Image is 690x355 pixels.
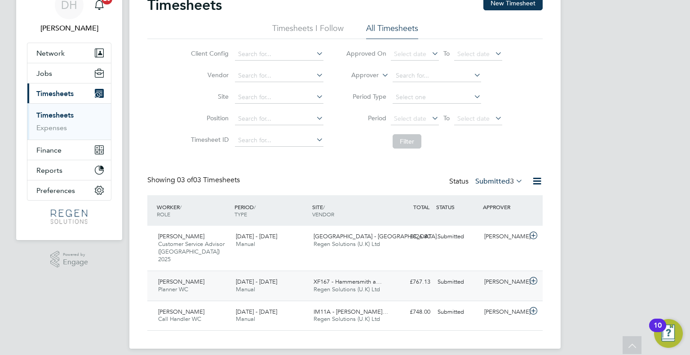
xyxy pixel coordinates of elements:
button: Preferences [27,180,111,200]
span: [PERSON_NAME] [158,308,204,316]
span: ROLE [157,210,170,218]
li: All Timesheets [366,23,418,39]
span: / [254,203,256,210]
label: Period [346,114,386,122]
div: 10 [654,325,662,337]
span: [DATE] - [DATE] [236,278,277,285]
div: Showing [147,175,242,185]
span: To [441,112,452,124]
span: Darren Hartman [27,23,111,34]
span: [PERSON_NAME] [158,232,204,240]
a: Powered byEngage [50,251,88,268]
a: Timesheets [36,111,74,119]
img: regensolutions-logo-retina.png [51,210,87,224]
span: XF167 - Hammersmith a… [314,278,382,285]
span: TYPE [234,210,247,218]
label: Timesheet ID [188,136,229,144]
button: Open Resource Center, 10 new notifications [654,319,683,348]
span: Regen Solutions (U.K) Ltd [314,285,380,293]
span: [GEOGRAPHIC_DATA] - [GEOGRAPHIC_DATA]… [314,232,442,240]
button: Finance [27,140,111,160]
span: Select date [394,114,426,123]
span: Select date [457,114,490,123]
div: STATUS [434,199,481,215]
button: Jobs [27,63,111,83]
label: Approved On [346,49,386,57]
span: Select date [394,50,426,58]
span: [DATE] - [DATE] [236,308,277,316]
label: Submitted [475,177,523,186]
span: Manual [236,285,255,293]
input: Search for... [393,70,481,82]
div: APPROVER [481,199,527,215]
input: Select one [393,91,481,104]
a: Expenses [36,123,67,132]
input: Search for... [235,113,323,125]
span: Reports [36,166,62,175]
span: VENDOR [312,210,334,218]
span: Jobs [36,69,52,78]
input: Search for... [235,70,323,82]
span: Call Handler WC [158,315,201,323]
label: Site [188,92,229,101]
span: / [180,203,181,210]
span: TOTAL [413,203,429,210]
span: Powered by [63,251,88,259]
input: Search for... [235,91,323,104]
span: Manual [236,315,255,323]
span: Regen Solutions (U.K) Ltd [314,315,380,323]
label: Period Type [346,92,386,101]
span: Manual [236,240,255,248]
span: Customer Service Advisor ([GEOGRAPHIC_DATA]) 2025 [158,240,225,263]
div: WORKER [155,199,232,222]
input: Search for... [235,48,323,61]
span: [DATE] - [DATE] [236,232,277,240]
div: Timesheets [27,103,111,140]
span: Regen Solutions (U.K) Ltd [314,240,380,248]
span: IM11A - [PERSON_NAME]… [314,308,388,316]
div: [PERSON_NAME] [481,305,527,320]
span: Engage [63,259,88,266]
div: £767.13 [387,275,434,289]
label: Approver [338,71,379,80]
div: Submitted [434,305,481,320]
label: Client Config [188,49,229,57]
div: [PERSON_NAME] [481,275,527,289]
button: Network [27,43,111,63]
div: PERIOD [232,199,310,222]
span: Planner WC [158,285,188,293]
span: [PERSON_NAME] [158,278,204,285]
span: Select date [457,50,490,58]
span: 03 of [177,175,193,184]
span: Timesheets [36,89,74,98]
a: Go to home page [27,210,111,224]
button: Filter [393,134,421,149]
div: Status [449,175,525,188]
div: Submitted [434,229,481,244]
div: SITE [310,199,388,222]
input: Search for... [235,134,323,147]
button: Reports [27,160,111,180]
span: Network [36,49,65,57]
span: / [323,203,325,210]
div: £748.00 [387,305,434,320]
span: To [441,48,452,59]
span: Finance [36,146,62,154]
label: Vendor [188,71,229,79]
span: 03 Timesheets [177,175,240,184]
div: Submitted [434,275,481,289]
button: Timesheets [27,83,111,103]
div: £826.80 [387,229,434,244]
label: Position [188,114,229,122]
div: [PERSON_NAME] [481,229,527,244]
span: 3 [510,177,514,186]
span: Preferences [36,186,75,195]
li: Timesheets I Follow [272,23,344,39]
